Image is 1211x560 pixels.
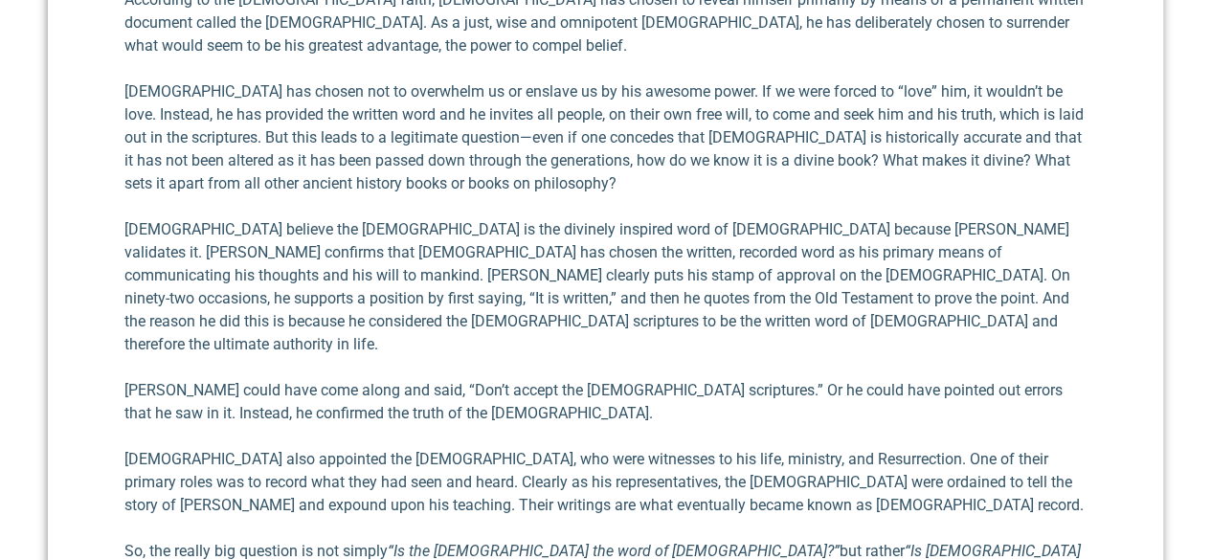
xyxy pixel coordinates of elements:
p: [DEMOGRAPHIC_DATA] believe the [DEMOGRAPHIC_DATA] is the divinely inspired word of [DEMOGRAPHIC_D... [124,218,1087,356]
p: [DEMOGRAPHIC_DATA] has chosen not to overwhelm us or enslave us by his awesome power. If we were ... [124,80,1087,195]
em: “Is the [DEMOGRAPHIC_DATA] the word of [DEMOGRAPHIC_DATA]?” [388,542,840,560]
p: [PERSON_NAME] could have come along and said, “Don’t accept the [DEMOGRAPHIC_DATA] scriptures.” O... [124,379,1087,425]
p: [DEMOGRAPHIC_DATA] also appointed the [DEMOGRAPHIC_DATA], who were witnesses to his life, ministr... [124,448,1087,517]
